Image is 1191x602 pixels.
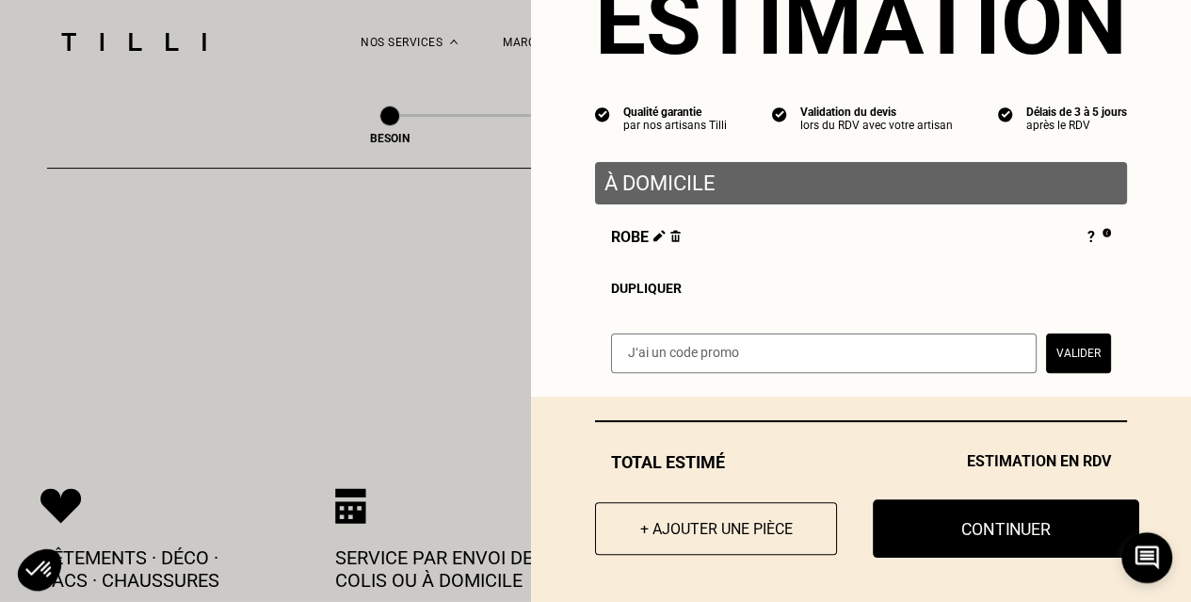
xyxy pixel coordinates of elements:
[1046,334,1111,373] button: Valider
[623,106,727,119] div: Qualité garantie
[967,452,1111,472] span: Estimation en RDV
[595,106,610,122] img: icon list info
[1026,106,1127,119] div: Délais de 3 à 5 jours
[772,106,787,122] img: icon list info
[611,281,1111,296] div: Dupliquer
[1102,228,1111,237] img: Pourquoi le prix est indéfini ?
[595,502,837,555] button: + Ajouter une pièce
[653,230,666,242] img: Éditer
[1087,228,1111,249] div: ?
[800,119,953,132] div: lors du RDV avec votre artisan
[998,106,1013,122] img: icon list info
[670,230,681,242] img: Supprimer
[1026,119,1127,132] div: après le RDV
[800,106,953,119] div: Validation du devis
[623,119,727,132] div: par nos artisans Tilli
[873,499,1139,558] button: Continuer
[595,452,1127,472] div: Total estimé
[611,228,681,249] span: Robe
[611,334,1037,373] input: J‘ai un code promo
[604,171,1118,195] p: À domicile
